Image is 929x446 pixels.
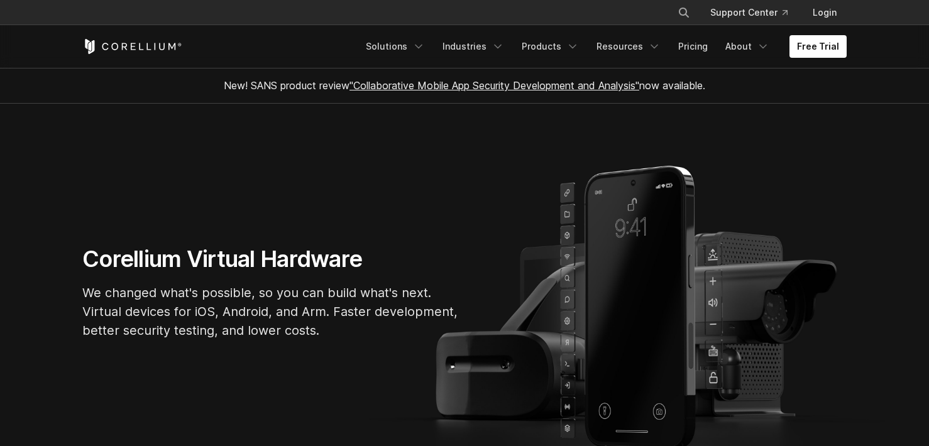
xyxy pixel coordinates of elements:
div: Navigation Menu [358,35,847,58]
a: Solutions [358,35,432,58]
p: We changed what's possible, so you can build what's next. Virtual devices for iOS, Android, and A... [82,283,459,340]
a: "Collaborative Mobile App Security Development and Analysis" [349,79,639,92]
a: Login [803,1,847,24]
span: New! SANS product review now available. [224,79,705,92]
div: Navigation Menu [662,1,847,24]
h1: Corellium Virtual Hardware [82,245,459,273]
a: Support Center [700,1,798,24]
a: Free Trial [789,35,847,58]
button: Search [673,1,695,24]
a: About [718,35,777,58]
a: Products [514,35,586,58]
a: Corellium Home [82,39,182,54]
a: Industries [435,35,512,58]
a: Pricing [671,35,715,58]
a: Resources [589,35,668,58]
